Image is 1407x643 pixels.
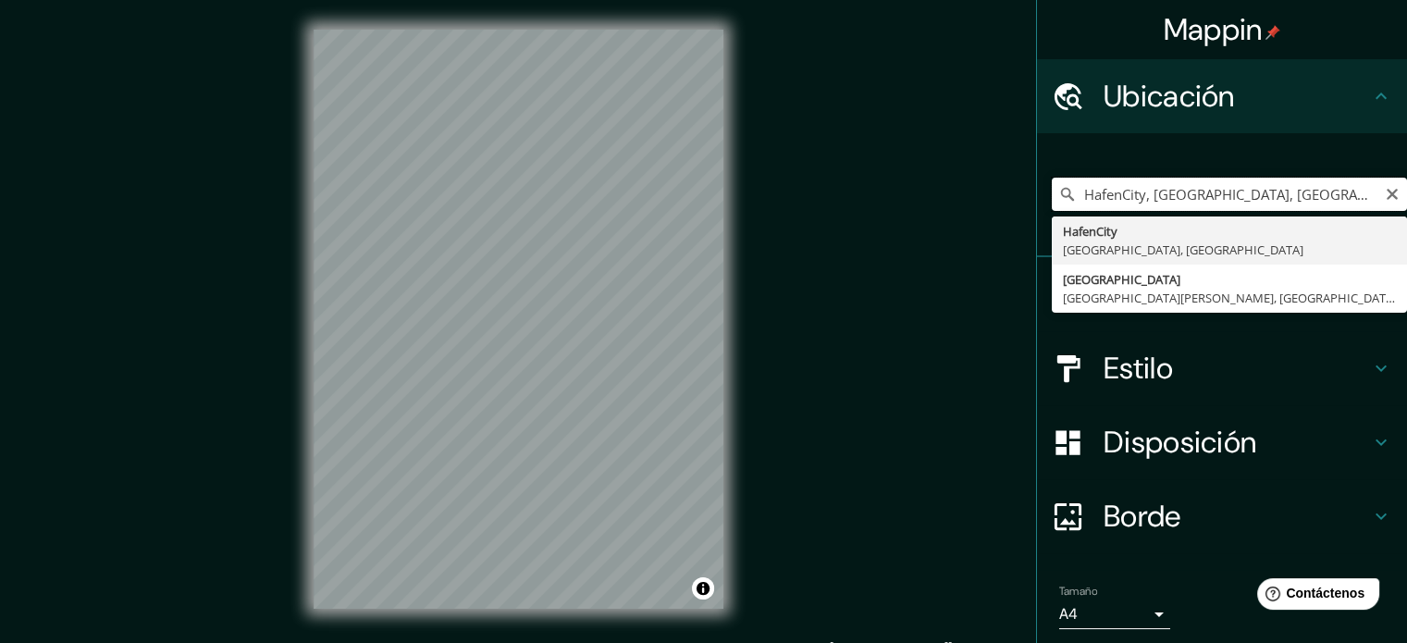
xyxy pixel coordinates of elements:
[1104,349,1173,388] font: Estilo
[1037,331,1407,405] div: Estilo
[1059,600,1170,629] div: A4
[1059,584,1097,599] font: Tamaño
[1265,25,1280,40] img: pin-icon.png
[1385,184,1400,202] button: Claro
[1037,257,1407,331] div: Patas
[1104,423,1256,462] font: Disposición
[1104,497,1181,536] font: Borde
[1063,241,1303,258] font: [GEOGRAPHIC_DATA], [GEOGRAPHIC_DATA]
[1037,59,1407,133] div: Ubicación
[1037,479,1407,553] div: Borde
[1052,178,1407,211] input: Elige tu ciudad o zona
[1059,604,1078,624] font: A4
[1063,271,1180,288] font: [GEOGRAPHIC_DATA]
[1242,571,1387,623] iframe: Lanzador de widgets de ayuda
[1104,77,1235,116] font: Ubicación
[1063,223,1117,240] font: HafenCity
[692,577,714,600] button: Activar o desactivar atribución
[314,30,723,609] canvas: Mapa
[1164,10,1263,49] font: Mappin
[1037,405,1407,479] div: Disposición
